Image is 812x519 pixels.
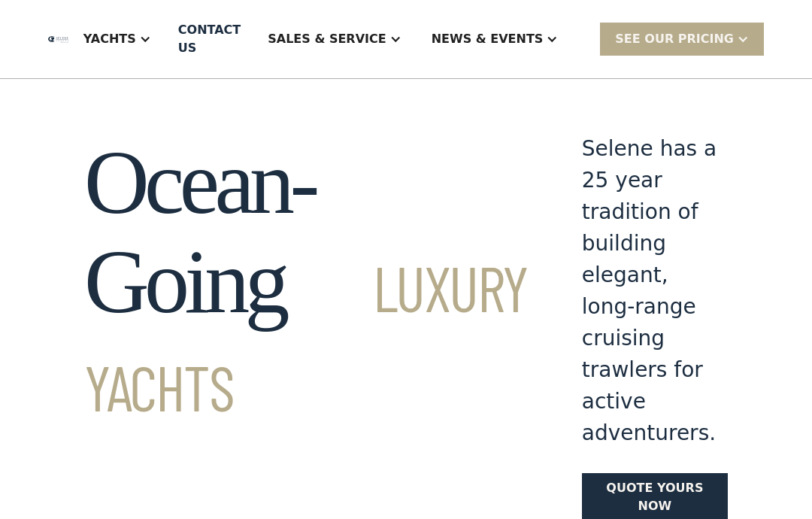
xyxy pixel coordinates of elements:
[417,9,574,69] div: News & EVENTS
[68,9,166,69] div: Yachts
[84,249,528,424] span: Luxury Yachts
[84,133,528,431] h1: Ocean-Going
[268,30,386,48] div: Sales & Service
[178,21,241,57] div: Contact US
[615,30,734,48] div: SEE Our Pricing
[253,9,416,69] div: Sales & Service
[83,30,136,48] div: Yachts
[582,133,728,449] div: Selene has a 25 year tradition of building elegant, long-range cruising trawlers for active adven...
[432,30,544,48] div: News & EVENTS
[600,23,764,55] div: SEE Our Pricing
[48,36,68,43] img: logo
